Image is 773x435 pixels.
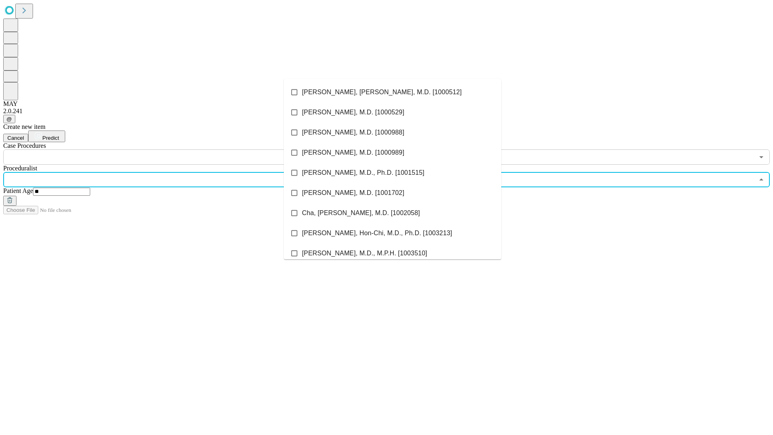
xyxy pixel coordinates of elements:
[3,100,770,108] div: MAY
[302,228,452,238] span: [PERSON_NAME], Hon-Chi, M.D., Ph.D. [1003213]
[3,165,37,172] span: Proceduralist
[3,108,770,115] div: 2.0.241
[302,168,424,178] span: [PERSON_NAME], M.D., Ph.D. [1001515]
[302,208,420,218] span: Cha, [PERSON_NAME], M.D. [1002058]
[3,115,15,123] button: @
[7,135,24,141] span: Cancel
[3,123,45,130] span: Create new item
[6,116,12,122] span: @
[3,187,33,194] span: Patient Age
[302,188,404,198] span: [PERSON_NAME], M.D. [1001702]
[302,87,462,97] span: [PERSON_NAME], [PERSON_NAME], M.D. [1000512]
[3,134,28,142] button: Cancel
[42,135,59,141] span: Predict
[3,142,46,149] span: Scheduled Procedure
[302,249,427,258] span: [PERSON_NAME], M.D., M.P.H. [1003510]
[302,128,404,137] span: [PERSON_NAME], M.D. [1000988]
[756,151,767,163] button: Open
[302,148,404,157] span: [PERSON_NAME], M.D. [1000989]
[756,174,767,185] button: Close
[302,108,404,117] span: [PERSON_NAME], M.D. [1000529]
[28,130,65,142] button: Predict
